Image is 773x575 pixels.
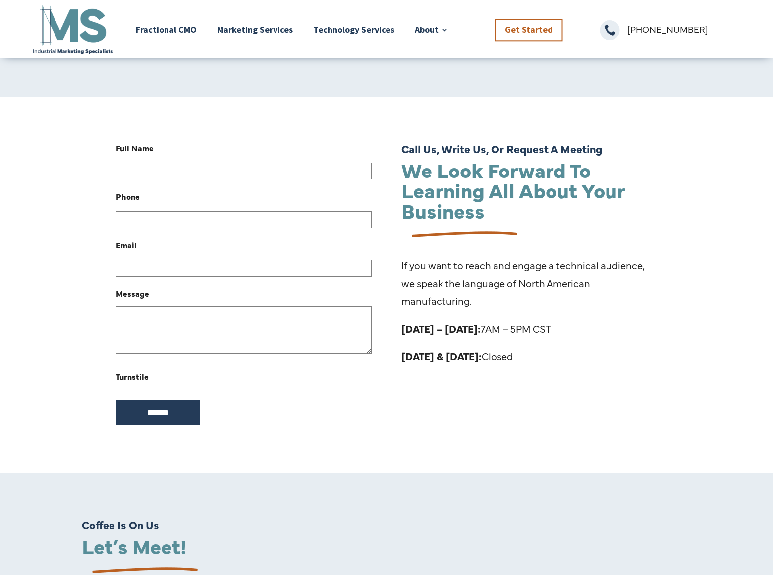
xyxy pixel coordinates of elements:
[116,285,149,302] label: Message
[600,20,620,40] span: 
[401,159,657,225] h2: We Look Forward To Learning All About Your Business
[313,3,394,56] a: Technology Services
[116,236,137,254] label: Email
[415,3,448,56] a: About
[82,519,691,535] h6: Coffee Is On Us
[116,187,140,205] label: Phone
[116,367,149,385] label: Turnstile
[401,223,521,248] img: underline
[401,322,481,335] strong: [DATE] – [DATE]:
[401,349,482,363] strong: [DATE] & [DATE]:
[82,535,691,561] h2: Let’s Meet!
[401,143,657,159] h6: Call Us, Write Us, Or Request A Meeting
[495,19,563,41] a: Get Started
[217,3,293,56] a: Marketing Services
[401,349,513,363] span: Closed
[116,139,154,157] label: Full Name
[401,256,657,320] p: If you want to reach and engage a technical audience, we speak the language of North American man...
[627,20,742,38] p: [PHONE_NUMBER]
[401,322,551,335] span: 7AM – 5PM CST
[136,3,197,56] a: Fractional CMO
